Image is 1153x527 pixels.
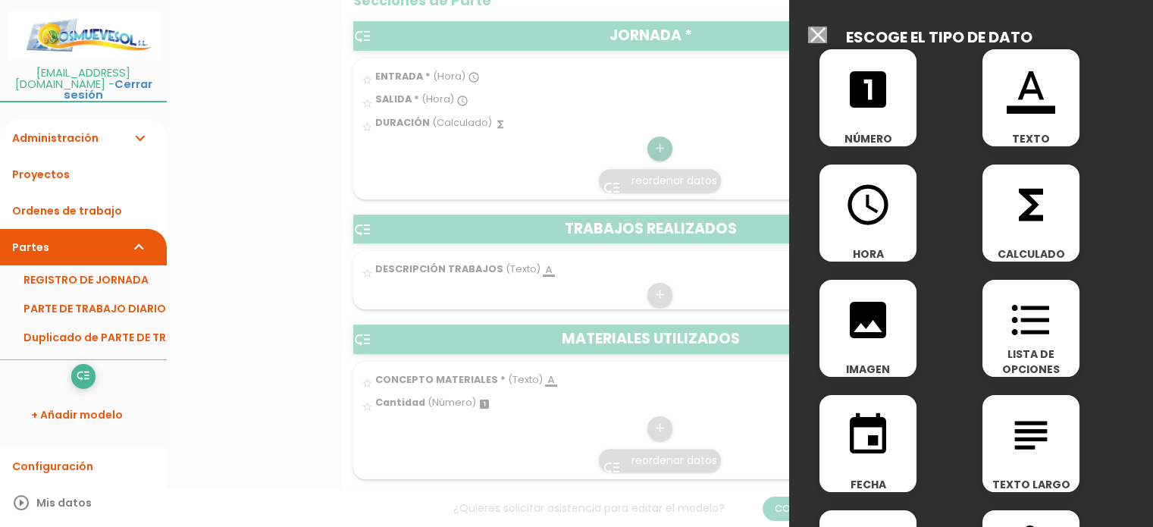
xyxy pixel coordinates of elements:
i: functions [1007,180,1055,229]
i: image [844,296,892,344]
span: HORA [819,246,916,262]
h2: ESCOGE EL TIPO DE DATO [846,29,1032,45]
i: looks_one [844,65,892,114]
i: subject [1007,411,1055,460]
span: LISTA DE OPCIONES [982,347,1079,377]
span: TEXTO LARGO [982,477,1079,492]
span: TEXTO [982,131,1079,146]
span: NÚMERO [819,131,916,146]
i: access_time [844,180,892,229]
span: IMAGEN [819,362,916,377]
span: FECHA [819,477,916,492]
i: format_list_bulleted [1007,296,1055,344]
span: CALCULADO [982,246,1079,262]
i: event [844,411,892,460]
i: format_color_text [1007,65,1055,114]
